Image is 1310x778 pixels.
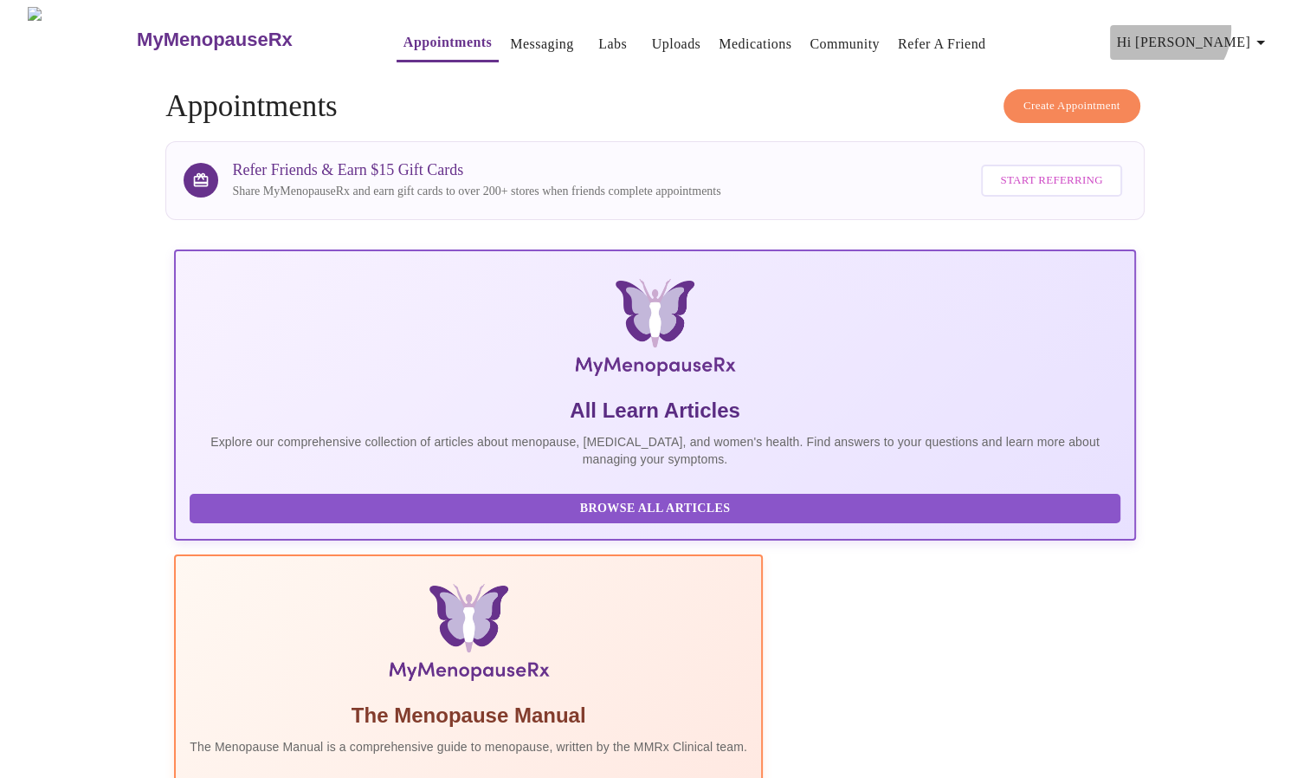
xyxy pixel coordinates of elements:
button: Community [803,27,887,62]
button: Appointments [397,25,499,62]
a: Medications [719,32,791,56]
a: MyMenopauseRx [135,10,362,70]
h3: Refer Friends & Earn $15 Gift Cards [232,161,720,179]
img: Menopause Manual [278,584,658,688]
button: Refer a Friend [891,27,993,62]
button: Create Appointment [1003,89,1140,123]
a: Refer a Friend [898,32,986,56]
h3: MyMenopauseRx [137,29,293,51]
a: Messaging [510,32,573,56]
span: Hi [PERSON_NAME] [1117,30,1271,55]
a: Labs [598,32,627,56]
a: Browse All Articles [190,500,1124,515]
img: MyMenopauseRx Logo [334,279,976,383]
h4: Appointments [165,89,1144,124]
button: Uploads [645,27,708,62]
p: Share MyMenopauseRx and earn gift cards to over 200+ stores when friends complete appointments [232,183,720,200]
a: Uploads [652,32,701,56]
span: Start Referring [1000,171,1102,191]
a: Start Referring [977,156,1126,205]
button: Messaging [503,27,580,62]
a: Appointments [403,30,492,55]
h5: All Learn Articles [190,397,1120,425]
p: Explore our comprehensive collection of articles about menopause, [MEDICAL_DATA], and women's hea... [190,433,1120,468]
button: Start Referring [981,165,1121,197]
button: Browse All Articles [190,494,1120,524]
button: Medications [712,27,798,62]
button: Labs [585,27,641,62]
a: Community [810,32,880,56]
img: MyMenopauseRx Logo [28,7,135,72]
p: The Menopause Manual is a comprehensive guide to menopause, written by the MMRx Clinical team. [190,738,747,755]
button: Hi [PERSON_NAME] [1110,25,1278,60]
span: Create Appointment [1023,96,1120,116]
span: Browse All Articles [207,498,1102,520]
h5: The Menopause Manual [190,702,747,729]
